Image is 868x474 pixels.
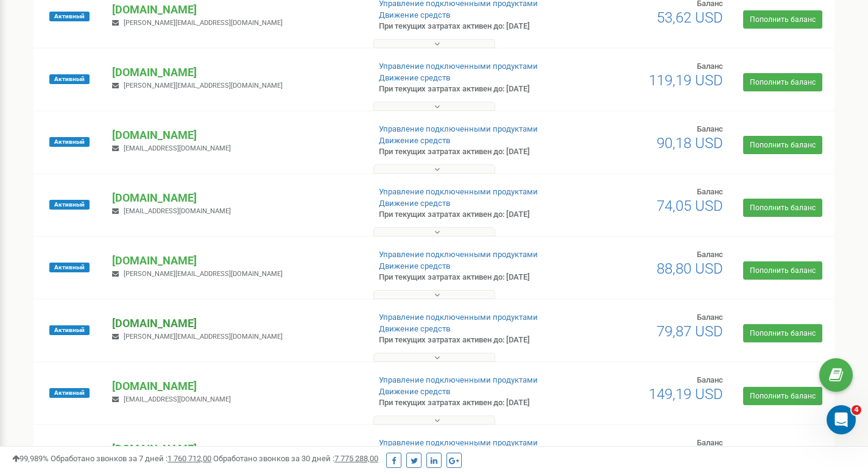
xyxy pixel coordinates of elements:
a: Движение средств [379,324,450,333]
span: Активный [49,388,90,398]
p: При текущих затратах активен до: [DATE] [379,146,559,158]
p: [DOMAIN_NAME] [112,2,359,18]
p: При текущих затратах активен до: [DATE] [379,209,559,221]
p: При текущих затратах активен до: [DATE] [379,397,559,409]
a: Пополнить баланс [743,261,822,280]
a: Пополнить баланс [743,10,822,29]
span: 99,989% [12,454,49,463]
span: 88,80 USD [657,260,723,277]
u: 1 760 712,00 [168,454,211,463]
p: При текущих затратах активен до: [DATE] [379,272,559,283]
span: [PERSON_NAME][EMAIL_ADDRESS][DOMAIN_NAME] [124,82,283,90]
span: Активный [49,263,90,272]
span: Обработано звонков за 30 дней : [213,454,378,463]
span: Баланс [697,438,723,447]
span: Обработано звонков за 7 дней : [51,454,211,463]
a: Движение средств [379,261,450,271]
a: Пополнить баланс [743,73,822,91]
a: Движение средств [379,136,450,145]
a: Управление подключенными продуктами [379,250,538,259]
p: [DOMAIN_NAME] [112,253,359,269]
a: Управление подключенными продуктами [379,313,538,322]
a: Пополнить баланс [743,324,822,342]
span: 79,87 USD [657,323,723,340]
a: Пополнить баланс [743,199,822,217]
p: При текущих затратах активен до: [DATE] [379,83,559,95]
span: 4 [852,405,861,415]
span: 149,19 USD [649,386,723,403]
p: При текущих затратах активен до: [DATE] [379,334,559,346]
span: 119,19 USD [649,72,723,89]
p: При текущих затратах активен до: [DATE] [379,21,559,32]
a: Пополнить баланс [743,387,822,405]
span: Баланс [697,313,723,322]
span: Активный [49,74,90,84]
span: Активный [49,325,90,335]
a: Управление подключенными продуктами [379,375,538,384]
span: Баланс [697,187,723,196]
span: [PERSON_NAME][EMAIL_ADDRESS][DOMAIN_NAME] [124,19,283,27]
a: Движение средств [379,73,450,82]
iframe: Intercom live chat [827,405,856,434]
span: Активный [49,200,90,210]
span: [EMAIL_ADDRESS][DOMAIN_NAME] [124,395,231,403]
p: [DOMAIN_NAME] [112,316,359,331]
span: [EMAIL_ADDRESS][DOMAIN_NAME] [124,207,231,215]
p: [DOMAIN_NAME] [112,378,359,394]
span: [PERSON_NAME][EMAIL_ADDRESS][DOMAIN_NAME] [124,270,283,278]
a: Движение средств [379,199,450,208]
span: Активный [49,137,90,147]
span: Активный [49,12,90,21]
span: Баланс [697,375,723,384]
span: [EMAIL_ADDRESS][DOMAIN_NAME] [124,144,231,152]
p: [DOMAIN_NAME] [112,65,359,80]
a: Пополнить баланс [743,136,822,154]
span: 74,05 USD [657,197,723,214]
a: Управление подключенными продуктами [379,438,538,447]
a: Управление подключенными продуктами [379,187,538,196]
span: 90,18 USD [657,135,723,152]
span: Баланс [697,62,723,71]
p: [DOMAIN_NAME] [112,127,359,143]
p: [DOMAIN_NAME] [112,190,359,206]
u: 7 775 288,00 [334,454,378,463]
span: Баланс [697,124,723,133]
a: Управление подключенными продуктами [379,124,538,133]
span: Баланс [697,250,723,259]
span: 53,62 USD [657,9,723,26]
a: Движение средств [379,10,450,19]
p: [DOMAIN_NAME] [112,441,359,457]
a: Движение средств [379,387,450,396]
span: [PERSON_NAME][EMAIL_ADDRESS][DOMAIN_NAME] [124,333,283,341]
a: Управление подключенными продуктами [379,62,538,71]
